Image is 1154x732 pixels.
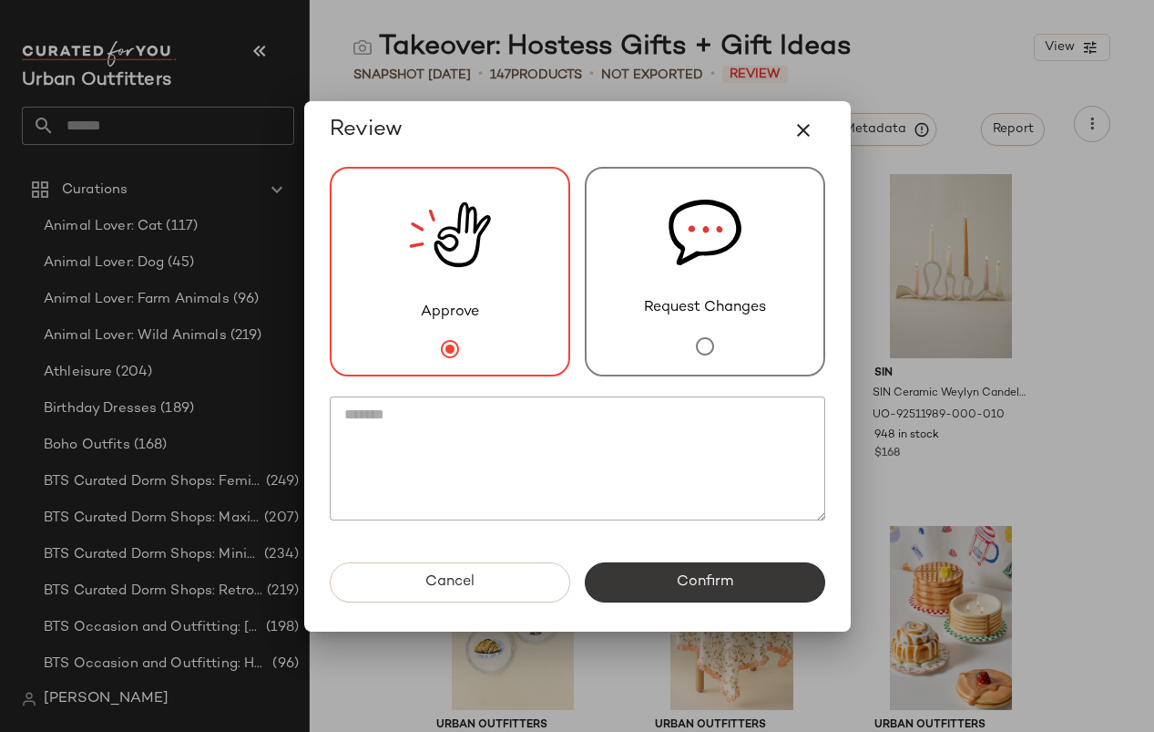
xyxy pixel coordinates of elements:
button: Cancel [330,562,570,603]
span: Request Changes [644,297,766,319]
span: Approve [421,302,479,324]
img: review_new_snapshot.RGmwQ69l.svg [409,169,491,302]
span: Confirm [676,573,733,591]
img: svg%3e [669,169,741,297]
span: Review [330,116,403,145]
button: Confirm [585,562,825,603]
span: Cancel [424,573,475,591]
